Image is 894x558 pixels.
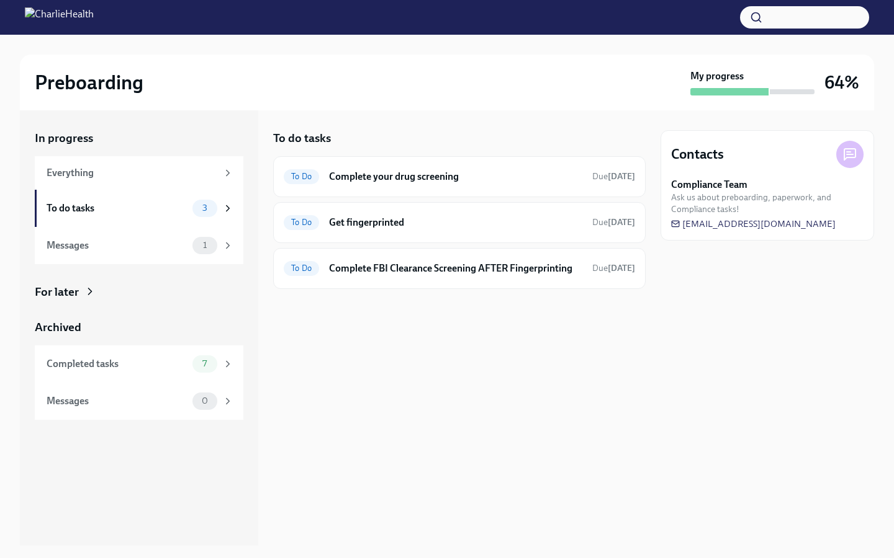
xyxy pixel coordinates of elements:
[284,218,319,227] span: To Do
[284,263,319,273] span: To Do
[35,383,243,420] a: Messages0
[35,284,243,300] a: For later
[195,359,214,368] span: 7
[329,170,582,184] h6: Complete your drug screening
[194,396,215,405] span: 0
[284,167,635,187] a: To DoComplete your drug screeningDue[DATE]
[35,284,79,300] div: For later
[273,130,331,146] h5: To do tasks
[35,190,243,227] a: To do tasks3
[35,156,243,190] a: Everything
[284,259,635,278] a: To DoComplete FBI Clearance Screening AFTER FingerprintingDue[DATE]
[35,70,143,95] h2: Preboarding
[592,170,635,182] span: September 22nd, 2025 08:00
[608,217,635,228] strong: [DATE]
[35,345,243,383] a: Completed tasks7
[592,216,635,228] span: September 22nd, 2025 08:00
[608,171,635,182] strong: [DATE]
[25,7,94,27] img: CharlieHealth
[284,213,635,232] a: To DoGet fingerprintedDue[DATE]
[47,166,217,180] div: Everything
[329,216,582,229] h6: Get fingerprinted
[592,263,635,273] span: Due
[35,319,243,335] a: Archived
[592,171,635,182] span: Due
[671,145,724,164] h4: Contacts
[196,241,214,250] span: 1
[47,239,187,252] div: Messages
[47,394,187,408] div: Messages
[608,263,635,273] strong: [DATE]
[671,218,836,230] a: [EMAIL_ADDRESS][DOMAIN_NAME]
[671,178,747,192] strong: Compliance Team
[35,130,243,146] a: In progress
[592,262,635,274] span: September 25th, 2025 08:00
[195,203,215,213] span: 3
[47,357,187,371] div: Completed tasks
[690,69,744,83] strong: My progress
[592,217,635,228] span: Due
[329,262,582,275] h6: Complete FBI Clearance Screening AFTER Fingerprinting
[671,192,864,215] span: Ask us about preboarding, paperwork, and Compliance tasks!
[35,227,243,264] a: Messages1
[47,201,187,215] div: To do tasks
[284,172,319,181] span: To Do
[824,71,859,94] h3: 64%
